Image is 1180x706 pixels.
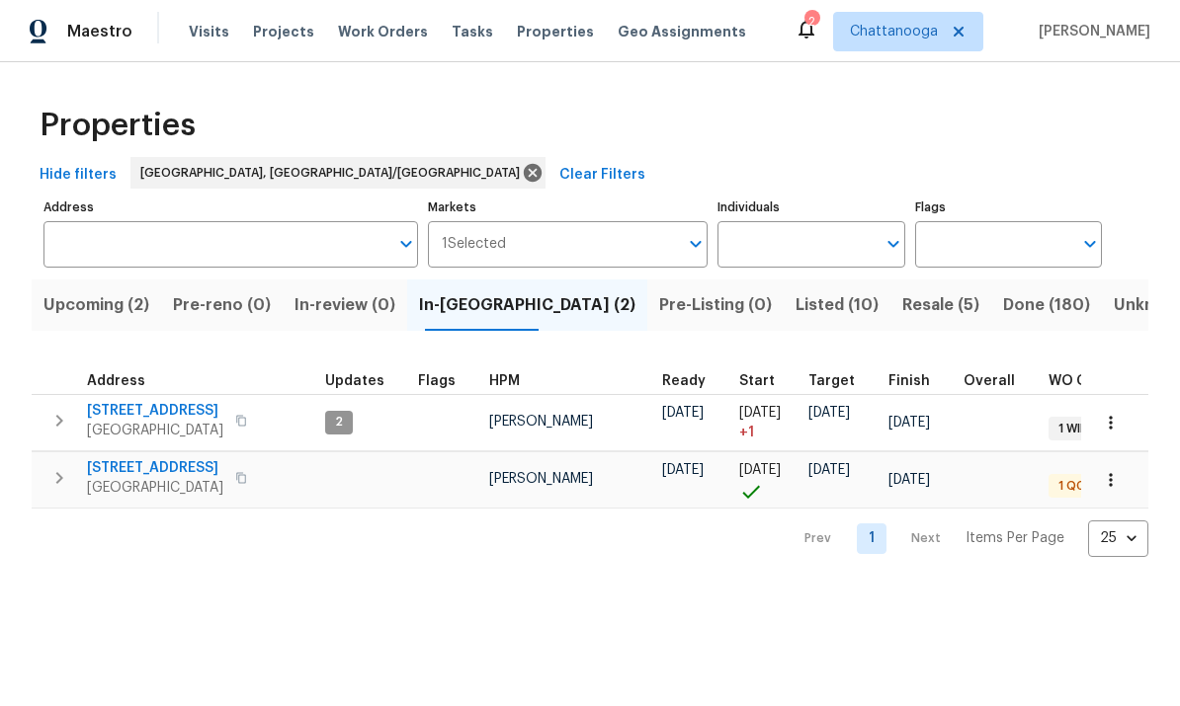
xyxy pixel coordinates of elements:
[888,473,930,487] span: [DATE]
[659,291,772,319] span: Pre-Listing (0)
[87,458,223,478] span: [STREET_ADDRESS]
[662,374,706,388] span: Ready
[739,423,754,442] span: + 1
[43,291,149,319] span: Upcoming (2)
[1051,421,1095,437] span: 1 WIP
[40,163,117,188] span: Hide filters
[850,22,938,41] span: Chattanooga
[808,374,855,388] span: Target
[888,416,930,430] span: [DATE]
[804,12,818,32] div: 2
[1049,374,1157,388] span: WO Completion
[662,406,704,420] span: [DATE]
[682,230,710,258] button: Open
[1051,478,1093,495] span: 1 QC
[1031,22,1150,41] span: [PERSON_NAME]
[418,374,456,388] span: Flags
[808,406,850,420] span: [DATE]
[739,374,775,388] span: Start
[618,22,746,41] span: Geo Assignments
[295,291,395,319] span: In-review (0)
[915,201,1102,213] label: Flags
[559,163,645,188] span: Clear Filters
[489,415,593,429] span: [PERSON_NAME]
[40,116,196,135] span: Properties
[253,22,314,41] span: Projects
[880,230,907,258] button: Open
[1088,512,1148,564] div: 25
[731,451,801,508] td: Project started on time
[325,374,384,388] span: Updates
[662,374,723,388] div: Earliest renovation start date (first business day after COE or Checkout)
[452,25,493,39] span: Tasks
[189,22,229,41] span: Visits
[739,374,793,388] div: Actual renovation start date
[786,520,1148,557] nav: Pagination Navigation
[173,291,271,319] span: Pre-reno (0)
[731,394,801,450] td: Project started 1 days late
[392,230,420,258] button: Open
[964,374,1015,388] span: Overall
[87,401,223,421] span: [STREET_ADDRESS]
[796,291,879,319] span: Listed (10)
[87,374,145,388] span: Address
[888,374,948,388] div: Projected renovation finish date
[739,463,781,477] span: [DATE]
[662,463,704,477] span: [DATE]
[489,472,593,486] span: [PERSON_NAME]
[808,463,850,477] span: [DATE]
[1003,291,1090,319] span: Done (180)
[902,291,979,319] span: Resale (5)
[87,421,223,440] span: [GEOGRAPHIC_DATA]
[327,414,351,431] span: 2
[551,157,653,194] button: Clear Filters
[808,374,873,388] div: Target renovation project end date
[888,374,930,388] span: Finish
[964,374,1033,388] div: Days past target finish date
[428,201,709,213] label: Markets
[140,163,528,183] span: [GEOGRAPHIC_DATA], [GEOGRAPHIC_DATA]/[GEOGRAPHIC_DATA]
[32,157,125,194] button: Hide filters
[1076,230,1104,258] button: Open
[87,478,223,498] span: [GEOGRAPHIC_DATA]
[489,374,520,388] span: HPM
[717,201,904,213] label: Individuals
[43,201,418,213] label: Address
[67,22,132,41] span: Maestro
[966,528,1064,548] p: Items Per Page
[739,406,781,420] span: [DATE]
[517,22,594,41] span: Properties
[130,157,546,189] div: [GEOGRAPHIC_DATA], [GEOGRAPHIC_DATA]/[GEOGRAPHIC_DATA]
[857,523,886,554] a: Goto page 1
[338,22,428,41] span: Work Orders
[419,291,635,319] span: In-[GEOGRAPHIC_DATA] (2)
[442,236,506,253] span: 1 Selected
